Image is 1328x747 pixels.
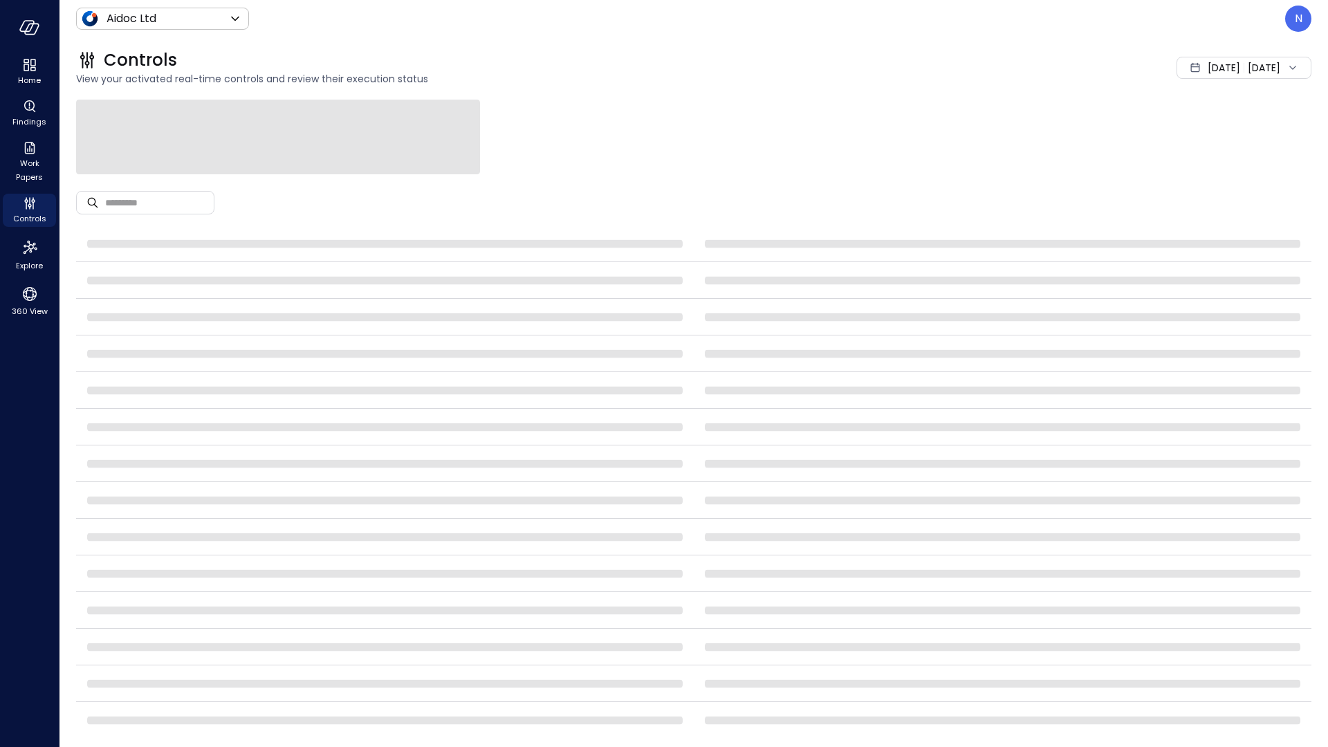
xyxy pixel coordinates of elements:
span: Explore [16,259,43,273]
div: Explore [3,235,56,274]
span: View your activated real-time controls and review their execution status [76,71,930,86]
div: 360 View [3,282,56,320]
div: Work Papers [3,138,56,185]
p: Aidoc Ltd [107,10,156,27]
span: 360 View [12,304,48,318]
p: N [1295,10,1302,27]
div: Noy Vadai [1285,6,1311,32]
div: Findings [3,97,56,130]
img: Icon [82,10,98,27]
span: Controls [104,49,177,71]
span: Findings [12,115,46,129]
span: Work Papers [8,156,50,184]
div: Controls [3,194,56,227]
div: Home [3,55,56,89]
span: Controls [13,212,46,225]
span: Home [18,73,41,87]
span: [DATE] [1208,60,1240,75]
